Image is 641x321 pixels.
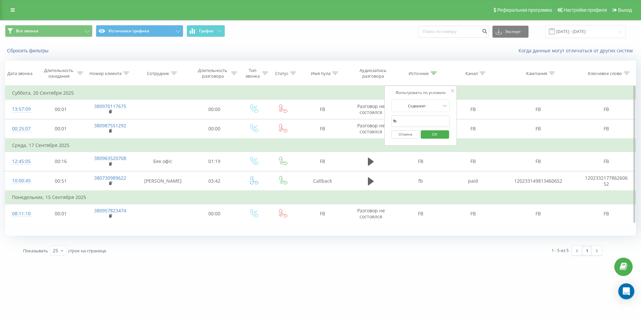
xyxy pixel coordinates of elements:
[297,119,348,139] td: FB
[564,7,607,13] span: Настройки профиля
[297,152,348,171] td: FB
[94,122,126,129] a: 380987551292
[394,171,447,191] td: fb
[577,100,636,119] td: FB
[425,129,444,139] span: OK
[199,29,214,33] span: График
[618,283,634,299] div: Open Intercom Messenger
[12,207,30,220] div: 08:11:10
[5,191,636,204] td: Понедельник, 15 Сентября 2025
[499,152,577,171] td: FB
[447,100,499,119] td: FB
[447,171,499,191] td: paid
[499,204,577,223] td: FB
[89,71,122,76] div: Номер клиента
[577,204,636,223] td: FB
[391,89,450,96] div: Фильтровать по условию
[12,122,30,135] div: 00:25:07
[5,25,92,37] button: Все звонки
[354,68,393,79] div: Аудиозапись разговора
[588,71,622,76] div: Ключевое слово
[190,171,239,191] td: 03:42
[5,48,52,54] button: Сбросить фильтры
[94,175,126,181] a: 380730989622
[394,204,447,223] td: FB
[447,152,499,171] td: FB
[5,139,636,152] td: Среда, 17 Сентября 2025
[394,152,447,171] td: FB
[94,155,126,161] a: 380963520708
[499,100,577,119] td: FB
[497,7,552,13] span: Реферальная программа
[447,204,499,223] td: FB
[297,171,348,191] td: Callback
[96,25,183,37] button: Источники трафика
[447,119,499,139] td: FB
[577,152,636,171] td: FB
[53,247,58,254] div: 25
[7,71,32,76] div: Дата звонка
[577,119,636,139] td: FB
[391,130,420,139] button: Отмена
[577,171,636,191] td: 120233217786260652
[311,71,331,76] div: Имя пула
[190,152,239,171] td: 01:19
[391,115,450,127] input: Введите значение
[421,130,449,139] button: OK
[36,119,85,139] td: 00:01
[68,248,106,254] span: строк на странице
[357,207,385,220] span: Разговор не состоялся
[297,100,348,119] td: FB
[12,103,30,116] div: 13:57:09
[552,247,569,254] div: 1 - 5 из 5
[16,28,38,34] span: Все звонки
[518,47,636,54] a: Когда данные могут отличаться от других систем
[12,155,30,168] div: 12:45:05
[465,71,478,76] div: Канал
[245,68,260,79] div: Тип звонка
[136,171,190,191] td: [PERSON_NAME]
[618,7,632,13] span: Выход
[418,26,489,38] input: Поиск по номеру
[94,207,126,214] a: 380957823474
[36,204,85,223] td: 00:01
[357,103,385,115] span: Разговор не состоялся
[36,100,85,119] td: 00:01
[492,26,528,38] button: Экспорт
[23,248,48,254] span: Показывать
[5,86,636,100] td: Суббота, 20 Сентября 2025
[36,152,85,171] td: 00:16
[42,68,76,79] div: Длительность ожидания
[297,204,348,223] td: FB
[582,246,592,255] a: 1
[187,25,225,37] button: График
[196,68,229,79] div: Длительность разговора
[526,71,547,76] div: Кампания
[190,100,239,119] td: 00:00
[275,71,288,76] div: Статус
[190,204,239,223] td: 00:00
[190,119,239,139] td: 00:00
[94,103,126,109] a: 380970117675
[499,171,577,191] td: 120233149813460652
[409,71,429,76] div: Источник
[357,122,385,135] span: Разговор не состоялся
[136,152,190,171] td: Бек офіс
[147,71,169,76] div: Сотрудник
[36,171,85,191] td: 00:51
[12,174,30,187] div: 10:00:45
[499,119,577,139] td: FB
